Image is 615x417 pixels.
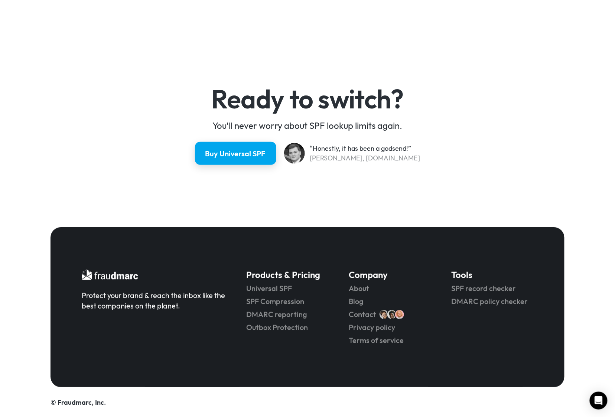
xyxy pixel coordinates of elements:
[349,322,430,333] a: Privacy policy
[349,309,376,320] a: Contact
[51,398,106,407] a: © Fraudmarc, Inc.
[195,142,276,165] a: Buy Universal SPF
[174,86,441,112] h4: Ready to switch?
[174,120,441,131] div: You'll never worry about SPF lookup limits again.
[246,283,328,294] a: Universal SPF
[349,269,430,281] h5: Company
[452,296,533,307] a: DMARC policy checker
[452,283,533,294] a: SPF record checker
[246,296,328,307] a: SPF Compression
[310,153,420,163] div: [PERSON_NAME], [DOMAIN_NAME]
[246,322,328,333] a: Outbox Protection
[246,309,328,320] a: DMARC reporting
[590,392,608,410] div: Open Intercom Messenger
[349,296,430,307] a: Blog
[246,269,328,281] h5: Products & Pricing
[349,283,430,294] a: About
[310,144,420,153] div: “Honestly, it has been a godsend!”
[82,290,225,311] div: Protect your brand & reach the inbox like the best companies on the planet.
[452,269,533,281] h5: Tools
[205,149,266,159] div: Buy Universal SPF
[349,335,430,346] a: Terms of service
